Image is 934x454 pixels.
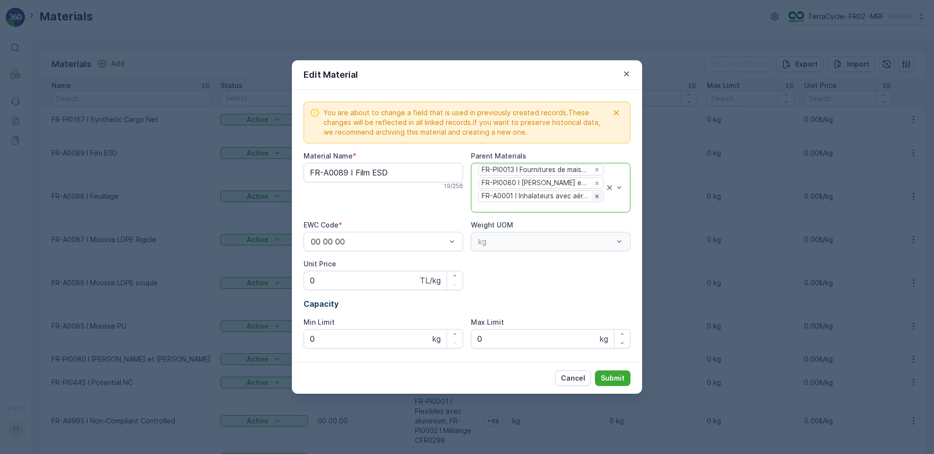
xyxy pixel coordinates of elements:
[561,373,585,383] p: Cancel
[471,152,526,160] label: Parent Materials
[592,192,602,201] div: Remove FR-A0001 I Inhalateurs avec aérosols
[601,373,625,383] p: Submit
[444,182,463,190] p: 19 / 256
[304,152,353,160] label: Material Name
[304,260,336,268] label: Unit Price
[592,179,602,188] div: Remove FR-PI0080 I Mélange De Mousse et Plastique
[471,318,504,326] label: Max Limit
[600,333,608,345] p: kg
[471,221,513,229] label: Weight UOM
[479,165,591,175] div: FR-PI0013 I Fournitures de maison et de bureau
[595,370,630,386] button: Submit
[592,165,602,174] div: Remove FR-PI0013 I Fournitures de maison et de bureau
[304,68,358,82] p: Edit Material
[304,298,630,310] p: Capacity
[304,221,339,229] label: EWC Code
[555,370,591,386] button: Cancel
[420,275,441,286] p: TL/kg
[479,191,591,201] div: FR-A0001 I Inhalateurs avec aérosols
[479,178,591,188] div: FR-PI0080 I [PERSON_NAME] et [PERSON_NAME]
[432,333,441,345] p: kg
[323,108,609,137] span: You are about to change a field that is used in previously created records.These changes will be ...
[304,318,335,326] label: Min Limit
